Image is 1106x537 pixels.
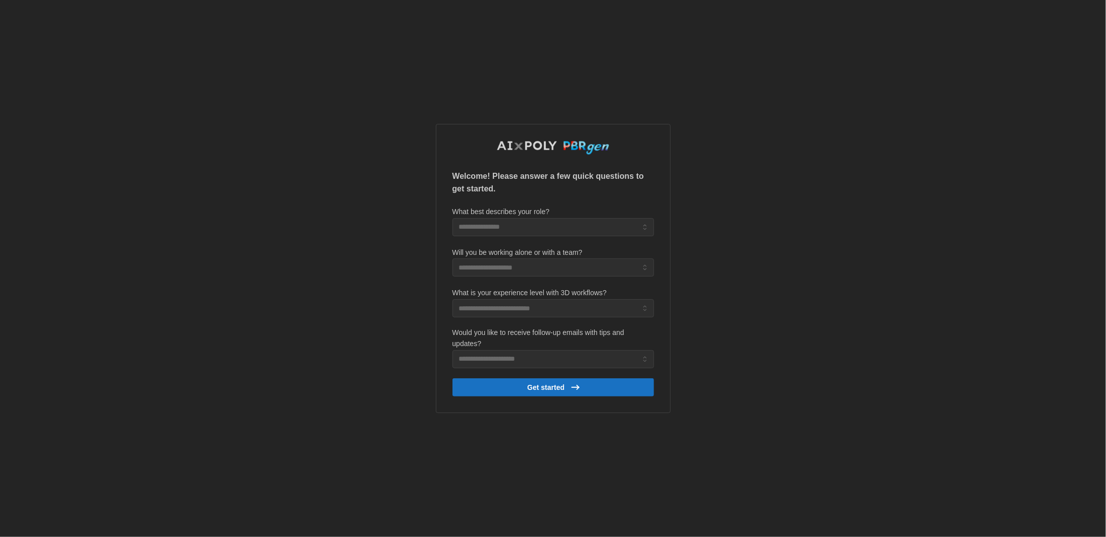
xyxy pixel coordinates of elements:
[452,247,582,258] label: Will you be working alone or with a team?
[452,288,607,299] label: What is your experience level with 3D workflows?
[528,379,565,396] span: Get started
[452,170,654,195] p: Welcome! Please answer a few quick questions to get started.
[452,207,550,218] label: What best describes your role?
[452,327,654,349] label: Would you like to receive follow-up emails with tips and updates?
[496,141,610,155] img: AIxPoly PBRgen
[452,378,654,396] button: Get started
